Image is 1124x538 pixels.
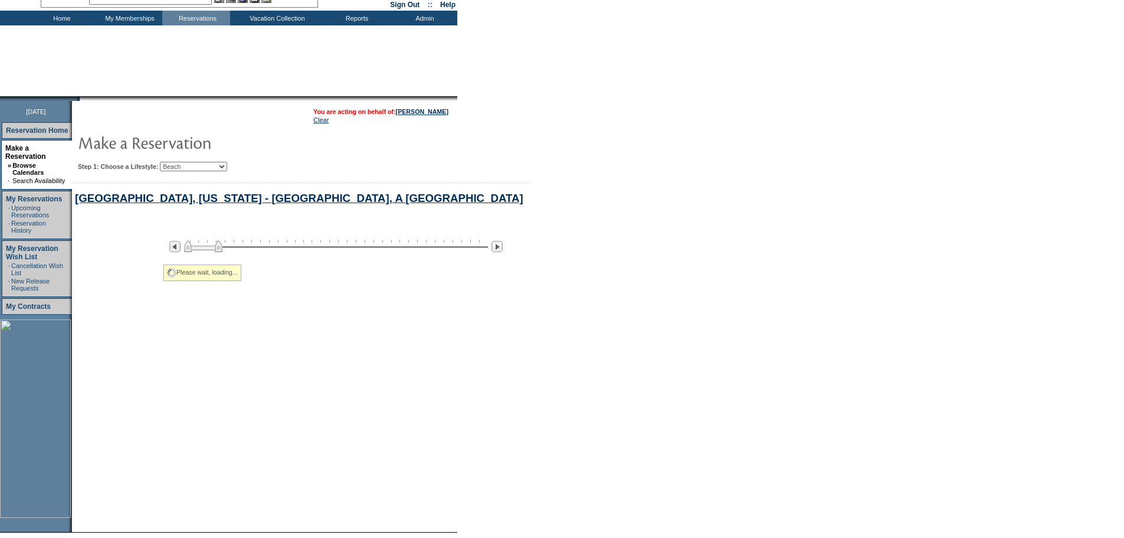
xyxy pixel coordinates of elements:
[491,241,503,252] img: Next
[12,162,44,176] a: Browse Calendars
[8,220,10,234] td: ·
[163,265,241,281] div: Please wait, loading...
[78,131,314,154] img: pgTtlMakeReservation.gif
[230,11,322,25] td: Vacation Collection
[11,204,49,219] a: Upcoming Reservations
[6,244,58,261] a: My Reservation Wish List
[27,11,94,25] td: Home
[8,278,10,292] td: ·
[8,204,10,219] td: ·
[26,108,46,115] span: [DATE]
[78,163,158,170] b: Step 1: Choose a Lifestyle:
[428,1,432,9] span: ::
[313,116,329,123] a: Clear
[12,177,65,184] a: Search Availability
[6,126,68,135] a: Reservation Home
[389,11,457,25] td: Admin
[440,1,456,9] a: Help
[11,262,63,276] a: Cancellation Wish List
[322,11,389,25] td: Reports
[80,96,81,101] img: blank.gif
[313,108,448,115] span: You are acting on behalf of:
[6,302,51,311] a: My Contracts
[94,11,162,25] td: My Memberships
[11,278,50,292] a: New Release Requests
[396,108,448,115] a: [PERSON_NAME]
[162,11,230,25] td: Reservations
[8,177,11,184] td: ·
[75,192,523,204] a: [GEOGRAPHIC_DATA], [US_STATE] - [GEOGRAPHIC_DATA], A [GEOGRAPHIC_DATA]
[8,162,11,169] b: »
[6,195,62,203] a: My Reservations
[169,241,181,252] img: Previous
[76,96,80,101] img: promoShadowLeftCorner.gif
[390,1,420,9] a: Sign Out
[5,144,46,161] a: Make a Reservation
[8,262,10,276] td: ·
[11,220,46,234] a: Reservation History
[167,268,176,278] img: spinner2.gif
